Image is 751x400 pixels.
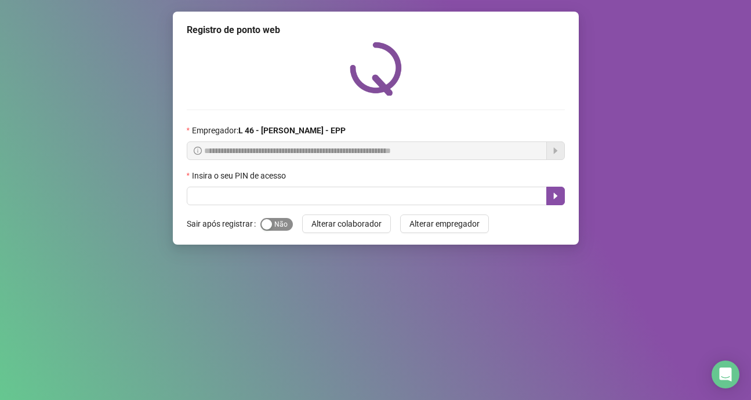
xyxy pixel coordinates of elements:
img: QRPoint [350,42,402,96]
div: Registro de ponto web [187,23,565,37]
button: Alterar empregador [400,214,489,233]
span: Alterar empregador [409,217,480,230]
span: caret-right [551,191,560,201]
button: Alterar colaborador [302,214,391,233]
strong: L 46 - [PERSON_NAME] - EPP [238,126,346,135]
div: Open Intercom Messenger [712,361,739,388]
span: info-circle [194,147,202,155]
span: Empregador : [192,124,346,137]
label: Insira o seu PIN de acesso [187,169,293,182]
span: Alterar colaborador [311,217,382,230]
label: Sair após registrar [187,214,260,233]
